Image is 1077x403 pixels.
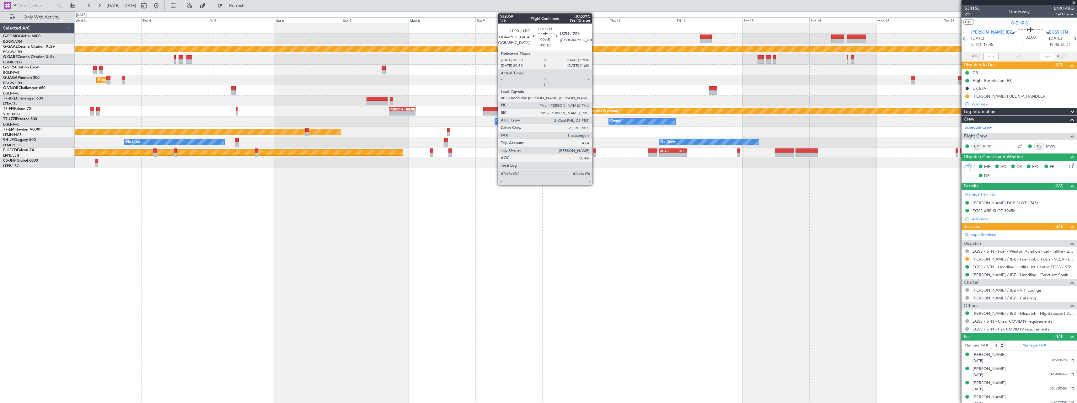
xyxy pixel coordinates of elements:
[973,295,1036,301] a: [PERSON_NAME] / IBZ - Catering
[965,12,980,17] span: 2/2
[1049,42,1059,48] span: 19:45
[342,17,409,23] div: Sun 7
[98,75,197,85] div: Planned Maint [GEOGRAPHIC_DATA] ([GEOGRAPHIC_DATA])
[3,128,41,132] a: T7-EMIHawker 900XP
[973,366,1006,372] div: [PERSON_NAME]
[964,108,995,116] span: Leg Information
[972,216,1074,222] div: Add new
[1054,182,1064,189] span: (2/2)
[3,138,16,142] span: 9H-LPZ
[389,111,402,115] div: -
[1046,143,1060,149] a: MWS
[973,70,978,75] div: CB
[3,148,34,152] a: F-HECDFalcon 7X
[3,81,22,85] a: EGGW/LTN
[542,17,609,23] div: Wed 10
[876,17,943,23] div: Mon 15
[107,3,136,8] span: [DATE] - [DATE]
[610,117,621,126] div: Owner
[76,13,87,18] div: [DATE]
[402,111,415,115] div: -
[973,373,983,377] span: [DATE]
[16,15,66,19] span: Only With Activity
[3,159,17,163] span: CS-JHH
[809,17,876,23] div: Sun 14
[973,208,1015,213] div: EGSS ARR SLOT 1945z
[141,17,208,23] div: Thu 4
[972,53,982,60] span: ATOT
[3,143,21,148] a: LFMD/CEQ
[973,326,1049,332] a: EGSS / STN - Pax COVID19 requirements
[676,17,742,23] div: Fri 12
[973,394,1006,400] div: [PERSON_NAME]
[973,264,1072,270] a: EGSS / STN - Handling - Inflite Jet Centre EGSS / STN
[1057,53,1067,60] span: ALDT
[3,55,18,59] span: G-GARE
[7,12,68,22] button: Only With Activity
[3,153,19,158] a: LFPB/LBG
[1009,8,1030,15] div: Underway
[983,53,999,60] input: --:--
[660,153,673,157] div: -
[973,272,1074,277] a: [PERSON_NAME] / IBZ - Handling - ExecuJet Spain [PERSON_NAME] / IBZ
[965,342,988,349] label: Planned PAX
[965,125,992,131] a: Schedule Crew
[660,149,673,153] div: UGTB
[971,35,984,42] span: [DATE]
[3,164,19,168] a: LFPB/LBG
[3,39,22,44] a: EGGW/LTN
[964,62,995,69] span: Dispatch To-Dos
[3,97,43,100] a: T7-BREChallenger 604
[973,319,1052,324] a: EGSS / STN - Crew COVID19 requirements
[973,200,1038,206] div: [PERSON_NAME] DEP SLOT 1745z
[964,153,1023,161] span: Dispatch Checks and Weather
[1049,30,1068,36] span: EGSS STN
[984,173,990,179] span: DP
[3,128,15,132] span: T7-EMI
[3,66,39,69] a: G-SIRSCitation Excel
[409,17,475,23] div: Mon 8
[224,3,250,8] span: Refresh
[1032,164,1039,170] span: FFC
[3,138,36,142] a: 9H-LPZLegacy 500
[673,149,686,153] div: RJTT
[1054,5,1074,12] span: LNX14RG
[3,66,15,69] span: G-SIRS
[973,387,983,391] span: [DATE]
[3,101,17,106] a: LTBA/ISL
[3,86,19,90] span: G-VNOR
[3,76,18,80] span: G-JAGA
[402,107,415,111] div: ZBAA
[1054,223,1064,230] span: (3/4)
[275,17,342,23] div: Sat 6
[973,256,1074,262] a: [PERSON_NAME] / IBZ - Fuel - AEG Fuels - SCLA - [PERSON_NAME] / IBZ
[964,116,974,123] span: Crew
[965,191,995,198] a: Manage Permits
[1054,333,1064,340] span: (4/4)
[971,42,982,48] span: ETOT
[19,1,55,10] input: Trip Number
[973,249,1074,254] a: EGSS / STN - Fuel - Weston Aviation Fuel - Inflite - EGSS / STN
[1054,12,1074,17] span: Pref Charter
[984,164,990,170] span: MF
[566,106,618,116] div: Planned Maint Geneva (Cointrin)
[965,232,996,238] a: Manage Services
[973,94,1045,99] div: [PERSON_NAME] FUEL VIA HANDLER
[1049,35,1062,42] span: [DATE]
[964,240,981,247] span: Dispatch
[1016,164,1022,170] span: CR
[3,107,31,111] a: T7-FFIFalcon 7X
[496,117,507,126] div: Owner
[973,380,1006,386] div: [PERSON_NAME]
[3,117,16,121] span: T7-LZZI
[1000,164,1006,170] span: AC
[3,117,37,121] a: T7-LZZIPraetor 600
[973,311,1074,316] a: [PERSON_NAME] / IBZ - Dispatch - FlightSupport Dispatch [GEOGRAPHIC_DATA]
[964,183,978,190] span: Permits
[661,137,675,147] div: No Crew
[3,70,19,75] a: EGLF/FAB
[973,352,1006,358] div: [PERSON_NAME]
[3,45,55,49] a: G-GAALCessna Citation XLS+
[971,143,982,150] div: CP
[3,60,22,65] a: EGNR/CEG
